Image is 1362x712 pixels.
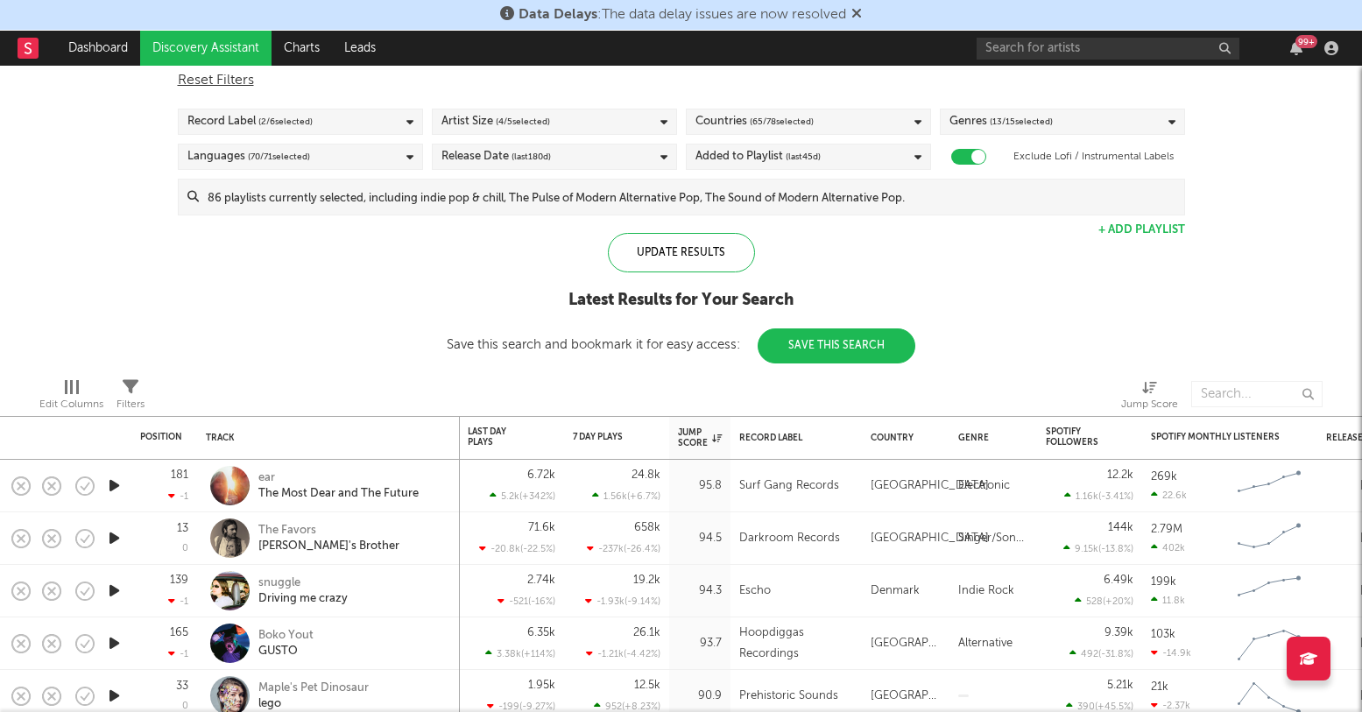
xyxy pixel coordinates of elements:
div: 528 ( +20 % ) [1075,596,1133,607]
div: Alternative [958,633,1013,654]
div: Jump Score [678,427,722,448]
div: 144k [1108,522,1133,533]
div: 11.8k [1151,595,1185,606]
div: Added to Playlist [695,146,821,167]
div: -1 [168,596,188,607]
div: 181 [171,469,188,481]
div: Hoopdiggas Recordings [739,623,853,665]
label: Exclude Lofi / Instrumental Labels [1013,146,1174,167]
div: 21k [1151,681,1168,693]
div: 165 [170,627,188,638]
input: Search for artists [977,38,1239,60]
div: -1.93k ( -9.14 % ) [585,596,660,607]
div: 94.3 [678,581,722,602]
div: 93.7 [678,633,722,654]
div: 5.21k [1107,680,1133,691]
span: ( 4 / 5 selected) [496,111,550,132]
div: Save this search and bookmark it for easy access: [447,338,915,351]
div: 22.6k [1151,490,1187,501]
div: Spotify Monthly Listeners [1151,432,1282,442]
div: 6.72k [527,469,555,481]
span: (last 180 d) [512,146,551,167]
button: 99+ [1290,41,1302,55]
div: 1.56k ( +6.7 % ) [592,490,660,502]
div: Denmark [871,581,920,602]
span: (last 45 d) [786,146,821,167]
div: Driving me crazy [258,591,348,607]
div: 9.15k ( -13.8 % ) [1063,543,1133,554]
div: 402k [1151,542,1185,553]
div: Jump Score [1121,372,1178,423]
div: 9.39k [1104,627,1133,638]
div: 952 ( +8.23 % ) [594,701,660,712]
div: Release Date [441,146,551,167]
a: earThe Most Dear and The Future [258,470,419,502]
svg: Chart title [1230,464,1309,508]
div: Genre [958,433,1020,443]
div: -14.9k [1151,647,1191,659]
div: Maple's Pet Dinosaur [258,680,369,696]
a: Dashboard [56,31,140,66]
a: Boko YoutGUSTO [258,628,314,659]
div: 1.16k ( -3.41 % ) [1064,490,1133,502]
div: Filters [116,394,145,415]
div: ear [258,470,419,486]
div: -1.21k ( -4.42 % ) [586,648,660,659]
span: Dismiss [851,8,862,22]
div: 95.8 [678,476,722,497]
div: 1.95k [528,680,555,691]
div: lego [258,696,369,712]
div: 6.35k [527,627,555,638]
div: 94.5 [678,528,722,549]
div: The Most Dear and The Future [258,486,419,502]
div: Country [871,433,932,443]
div: Darkroom Records [739,528,840,549]
div: -1 [168,648,188,659]
div: 199k [1151,576,1176,588]
div: Track [206,433,442,443]
button: + Add Playlist [1098,224,1185,236]
div: 0 [182,701,188,711]
div: Record Label [739,433,844,443]
a: Charts [272,31,332,66]
a: snuggleDriving me crazy [258,575,348,607]
div: Genres [949,111,1053,132]
div: 6.49k [1104,575,1133,586]
div: Electronic [958,476,1010,497]
div: Latest Results for Your Search [447,290,915,311]
button: Save This Search [758,328,915,363]
div: Position [140,432,182,442]
div: Spotify Followers [1046,426,1107,448]
div: Record Label [187,111,313,132]
div: Indie Rock [958,581,1014,602]
div: 33 [176,680,188,692]
svg: Chart title [1230,622,1309,666]
a: Discovery Assistant [140,31,272,66]
svg: Chart title [1230,569,1309,613]
div: Surf Gang Records [739,476,839,497]
div: -199 ( -9.27 % ) [487,701,555,712]
div: 390 ( +45.5 % ) [1066,701,1133,712]
span: ( 2 / 6 selected) [258,111,313,132]
span: : The data delay issues are now resolved [519,8,846,22]
div: 12.5k [634,680,660,691]
div: -20.8k ( -22.5 % ) [479,543,555,554]
div: [GEOGRAPHIC_DATA] [871,686,941,707]
div: [GEOGRAPHIC_DATA] [871,528,989,549]
div: Countries [695,111,814,132]
div: 12.2k [1107,469,1133,481]
div: The Favors [258,523,399,539]
div: 13 [177,523,188,534]
div: 269k [1151,471,1177,483]
div: GUSTO [258,644,314,659]
input: Search... [1191,381,1323,407]
input: 86 playlists currently selected, including indie pop & chill, The Pulse of Modern Alternative Pop... [199,180,1184,215]
div: 26.1k [633,627,660,638]
div: Artist Size [441,111,550,132]
div: Languages [187,146,310,167]
span: ( 70 / 71 selected) [248,146,310,167]
div: Jump Score [1121,394,1178,415]
div: 19.2k [633,575,660,586]
span: Data Delays [519,8,597,22]
a: Maple's Pet Dinosaurlego [258,680,369,712]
